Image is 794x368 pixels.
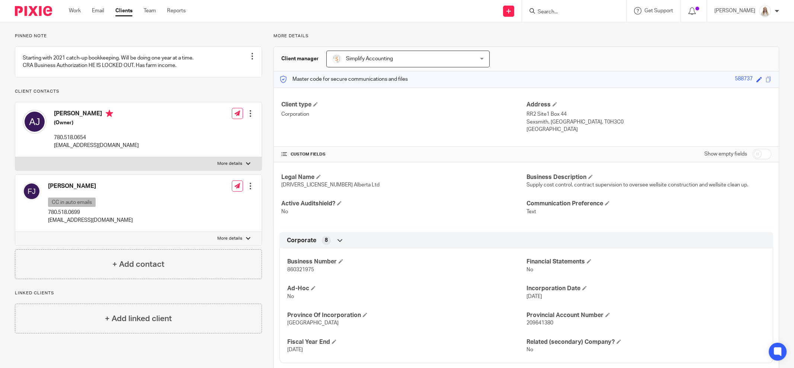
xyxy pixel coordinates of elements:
[287,258,526,266] h4: Business Number
[287,285,526,292] h4: Ad-Hoc
[704,150,747,158] label: Show empty fields
[287,320,339,326] span: [GEOGRAPHIC_DATA]
[15,89,262,95] p: Client contacts
[144,7,156,15] a: Team
[526,126,771,133] p: [GEOGRAPHIC_DATA]
[48,198,96,207] p: CC in auto emails
[15,290,262,296] p: Linked clients
[735,75,753,84] div: 588737
[287,311,526,319] h4: Province Of Incorporation
[346,56,393,61] span: Simplify Accounting
[92,7,104,15] a: Email
[54,110,139,119] h4: [PERSON_NAME]
[287,237,316,244] span: Corporate
[281,182,380,188] span: [DRIVERS_LICENSE_NUMBER] Alberta Ltd
[714,7,755,15] p: [PERSON_NAME]
[526,111,771,118] p: RR2 Site1 Box 44
[281,200,526,208] h4: Active Auditshield?
[526,285,765,292] h4: Incorporation Date
[644,8,673,13] span: Get Support
[48,209,133,216] p: 780.518.0699
[281,209,288,214] span: No
[273,33,779,39] p: More details
[106,110,113,117] i: Primary
[54,134,139,141] p: 780.518.0654
[287,338,526,346] h4: Fiscal Year End
[281,151,526,157] h4: CUSTOM FIELDS
[54,119,139,127] h5: (Owner)
[287,347,303,352] span: [DATE]
[759,5,771,17] img: Headshot%2011-2024%20white%20background%20square%202.JPG
[281,101,526,109] h4: Client type
[217,161,242,167] p: More details
[48,217,133,224] p: [EMAIL_ADDRESS][DOMAIN_NAME]
[526,347,533,352] span: No
[48,182,133,190] h4: [PERSON_NAME]
[69,7,81,15] a: Work
[526,200,771,208] h4: Communication Preference
[217,236,242,241] p: More details
[526,267,533,272] span: No
[23,110,47,134] img: svg%3E
[281,111,526,118] p: Corporation
[167,7,186,15] a: Reports
[281,55,319,63] h3: Client manager
[332,54,341,63] img: Screenshot%202023-11-29%20141159.png
[23,182,41,200] img: svg%3E
[15,6,52,16] img: Pixie
[281,173,526,181] h4: Legal Name
[526,101,771,109] h4: Address
[526,311,765,319] h4: Provincial Account Number
[54,142,139,149] p: [EMAIL_ADDRESS][DOMAIN_NAME]
[526,173,771,181] h4: Business Description
[526,338,765,346] h4: Related (secondary) Company?
[526,320,553,326] span: 209641380
[537,9,604,16] input: Search
[526,182,748,188] span: Supply cost control, contract supervision to oversee wellsite construction and wellsite clean up.
[105,313,172,324] h4: + Add linked client
[287,267,314,272] span: 860321975
[115,7,132,15] a: Clients
[526,294,542,299] span: [DATE]
[15,33,262,39] p: Pinned note
[279,76,408,83] p: Master code for secure communications and files
[526,258,765,266] h4: Financial Statements
[112,259,164,270] h4: + Add contact
[325,237,328,244] span: 8
[287,294,294,299] span: No
[526,209,536,214] span: Text
[526,118,771,126] p: Sexsmith, [GEOGRAPHIC_DATA], T0H3C0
